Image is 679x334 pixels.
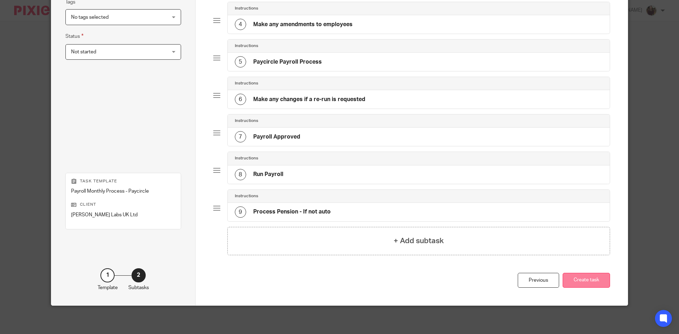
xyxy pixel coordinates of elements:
[132,268,146,282] div: 2
[235,43,258,49] h4: Instructions
[253,171,283,178] h4: Run Payroll
[235,193,258,199] h4: Instructions
[71,211,175,218] p: [PERSON_NAME] Labs UK Ltd
[394,235,444,246] h4: + Add subtask
[128,284,149,291] p: Subtasks
[235,118,258,124] h4: Instructions
[235,19,246,30] div: 4
[71,15,109,20] span: No tags selected
[253,208,331,216] h4: Process Pension - If not auto
[518,273,559,288] div: Previous
[71,178,175,184] p: Task template
[235,56,246,68] div: 5
[71,188,175,195] p: Payroll Monthly Process - Paycircle
[235,156,258,161] h4: Instructions
[71,202,175,207] p: Client
[100,268,115,282] div: 1
[253,96,365,103] h4: Make any changes if a re-run is requested
[253,133,300,141] h4: Payroll Approved
[235,6,258,11] h4: Instructions
[98,284,118,291] p: Template
[253,58,322,66] h4: Paycircle Payroll Process
[253,21,353,28] h4: Make any amendments to employees
[235,169,246,180] div: 8
[563,273,610,288] button: Create task
[71,49,96,54] span: Not started
[235,94,246,105] div: 6
[65,32,83,40] label: Status
[235,81,258,86] h4: Instructions
[235,131,246,142] div: 7
[235,206,246,218] div: 9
